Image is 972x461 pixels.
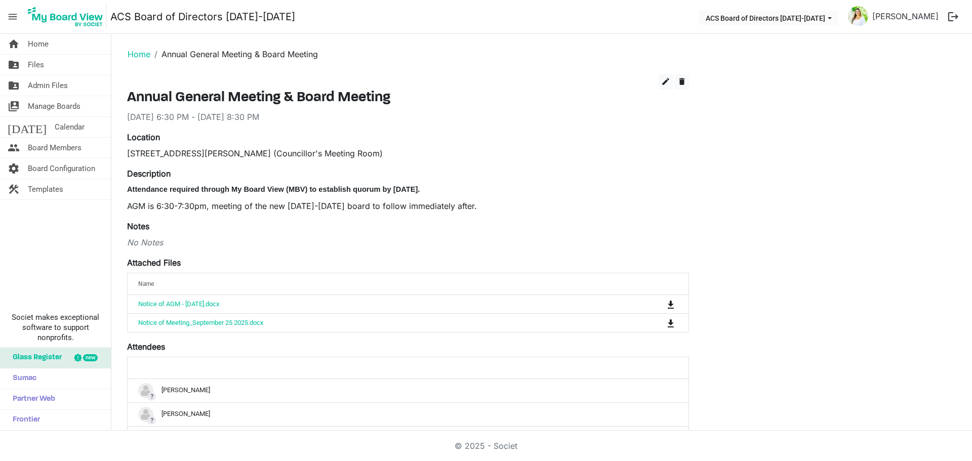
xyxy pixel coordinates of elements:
td: ?Kathryn Smith is template cell column header [128,426,688,450]
span: Board Configuration [28,158,95,179]
td: Notice of AGM - September 25 2025.docx is template cell column header Name [128,295,625,313]
div: new [83,354,98,361]
span: Glass Register [8,348,62,368]
span: Sumac [8,368,36,389]
td: Notice of Meeting_September 25 2025.docx is template cell column header Name [128,313,625,332]
a: Notice of Meeting_September 25 2025.docx [138,319,263,326]
span: construction [8,179,20,199]
button: logout [943,6,964,27]
span: Attendance required through My Board View (MBV) to establish quorum by [DATE]. [127,185,420,193]
span: Calendar [55,117,85,137]
span: edit [661,77,670,86]
div: [PERSON_NAME] [138,407,678,422]
a: ACS Board of Directors [DATE]-[DATE] [110,7,295,27]
span: Files [28,55,44,75]
span: delete [677,77,686,86]
div: [DATE] 6:30 PM - [DATE] 8:30 PM [127,111,689,123]
label: Location [127,131,160,143]
span: folder_shared [8,55,20,75]
label: Attendees [127,341,165,353]
span: Societ makes exceptional software to support nonprofits. [5,312,106,343]
img: no-profile-picture.svg [138,407,153,422]
td: ?Gloria Rojas is template cell column header [128,379,688,402]
span: [DATE] [8,117,47,137]
p: AGM is 6:30-7:30pm, meeting of the new [DATE]-[DATE] board to follow immediately after. [127,200,689,212]
span: Partner Web [8,389,55,409]
span: ? [147,392,156,401]
div: No Notes [127,236,689,248]
span: people [8,138,20,158]
label: Description [127,167,171,180]
span: settings [8,158,20,179]
span: Manage Boards [28,96,80,116]
a: Home [128,49,150,59]
span: home [8,34,20,54]
img: P1o51ie7xrVY5UL7ARWEW2r7gNC2P9H9vlLPs2zch7fLSXidsvLolGPwwA3uyx8AkiPPL2cfIerVbTx3yTZ2nQ_thumb.png [848,6,868,26]
div: [PERSON_NAME] [138,383,678,398]
span: switch_account [8,96,20,116]
span: Name [138,280,154,287]
span: folder_shared [8,75,20,96]
span: ? [147,416,156,425]
button: Download [664,316,678,330]
img: My Board View Logo [25,4,106,29]
label: Notes [127,220,149,232]
span: menu [3,7,22,26]
li: Annual General Meeting & Board Meeting [150,48,318,60]
span: Frontier [8,410,40,430]
button: Download [664,297,678,311]
div: [STREET_ADDRESS][PERSON_NAME] (Councillor's Meeting Room) [127,147,689,159]
button: ACS Board of Directors 2024-2025 dropdownbutton [699,11,838,25]
img: no-profile-picture.svg [138,383,153,398]
button: delete [675,74,689,90]
span: Home [28,34,49,54]
a: Notice of AGM - [DATE].docx [138,300,219,308]
button: edit [659,74,673,90]
td: is Command column column header [625,313,688,332]
a: My Board View Logo [25,4,110,29]
span: Board Members [28,138,82,158]
td: ?Karl Hanley is template cell column header [128,402,688,426]
a: [PERSON_NAME] [868,6,943,26]
span: Admin Files [28,75,68,96]
label: Attached Files [127,257,181,269]
td: is Command column column header [625,295,688,313]
span: Templates [28,179,63,199]
h3: Annual General Meeting & Board Meeting [127,90,689,107]
a: © 2025 - Societ [455,441,517,451]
